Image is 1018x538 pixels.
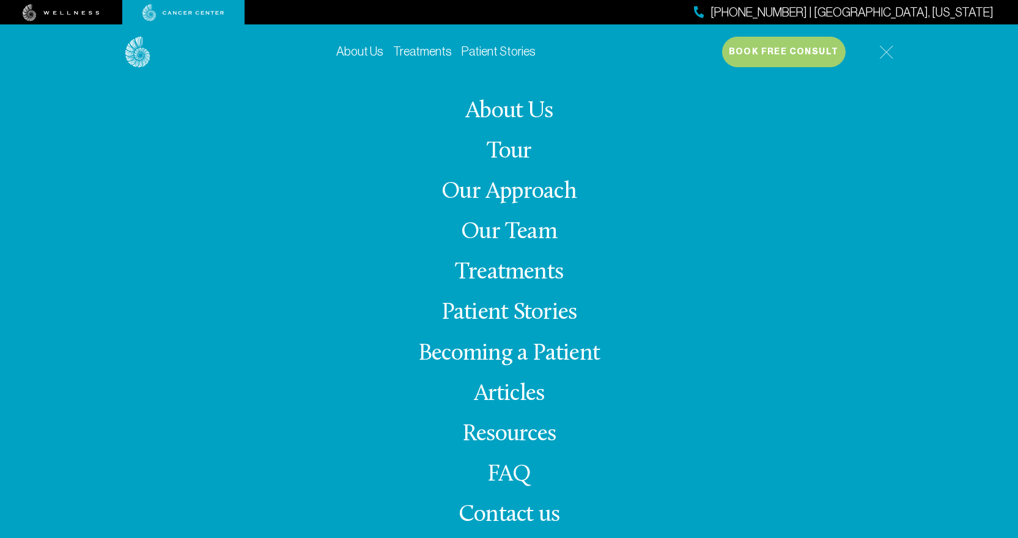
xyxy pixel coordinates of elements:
[441,180,577,204] a: Our Approach
[474,382,545,406] a: Articles
[336,45,383,58] a: About Us
[125,37,150,68] img: logo
[487,140,532,164] a: Tour
[722,37,846,67] button: Book Free Consult
[879,45,893,59] img: icon-hamburger
[418,342,600,366] a: Becoming a Patient
[462,423,556,446] a: Resources
[459,503,559,527] span: Contact us
[455,261,563,285] a: Treatments
[694,4,994,21] a: [PHONE_NUMBER] | [GEOGRAPHIC_DATA], [US_STATE]
[462,45,536,58] a: Patient Stories
[487,463,531,487] a: FAQ
[393,45,452,58] a: Treatments
[465,100,553,123] a: About Us
[710,4,994,21] span: [PHONE_NUMBER] | [GEOGRAPHIC_DATA], [US_STATE]
[142,4,224,21] img: cancer center
[441,301,577,325] a: Patient Stories
[23,4,100,21] img: wellness
[461,220,557,244] a: Our Team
